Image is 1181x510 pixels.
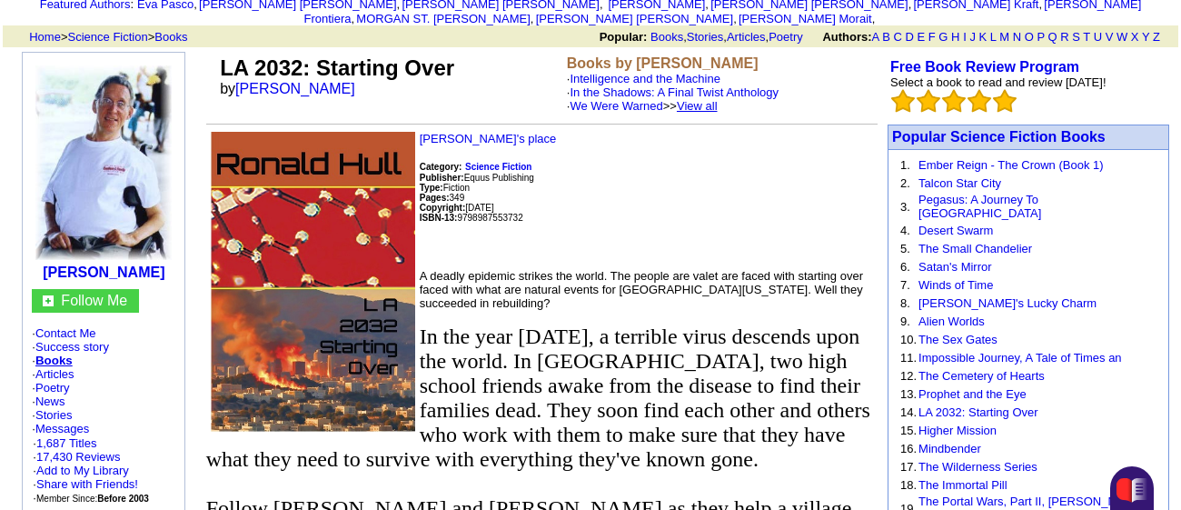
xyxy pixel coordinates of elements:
[822,30,871,44] b: Authors:
[533,15,535,25] font: i
[570,72,720,85] a: Intelligence and the Machine
[29,30,61,44] a: Home
[1072,30,1080,44] a: S
[97,494,149,504] b: Before 2003
[918,387,1027,401] a: Prophet and the Eye
[420,213,458,223] b: ISBN-13:
[951,30,959,44] a: H
[36,436,97,450] a: 1,687 Titles
[32,326,175,505] font: · · · · · · ·
[567,99,718,113] font: · >>
[900,387,917,401] font: 13.
[570,99,662,113] a: We Were Warned
[1037,30,1044,44] a: P
[420,269,863,310] font: A deadly epidemic strikes the world. The people are valet are faced with starting over faced with...
[900,424,917,437] font: 15.
[1025,30,1034,44] a: O
[43,265,164,280] b: [PERSON_NAME]
[890,59,1079,75] a: Free Book Review Program
[677,99,718,113] a: View all
[420,173,464,183] b: Publisher:
[420,132,557,145] a: [PERSON_NAME]'s place
[33,436,149,505] font: · ·
[900,176,910,190] font: 2.
[942,89,966,113] img: bigemptystars.png
[918,315,985,328] a: Alien Worlds
[356,12,530,25] a: MORGAN ST. [PERSON_NAME]
[1013,30,1021,44] a: N
[917,30,925,44] a: E
[154,30,187,44] a: Books
[35,408,72,422] a: Stories
[650,30,683,44] a: Books
[918,442,981,455] a: Mindbender
[36,450,121,464] a: 17,430 Reviews
[963,30,967,44] a: I
[727,30,766,44] a: Articles
[918,296,1097,310] a: [PERSON_NAME]'s Lucky Charm
[938,30,948,44] a: G
[23,30,187,44] font: > >
[61,293,127,308] a: Follow Me
[999,30,1009,44] a: M
[1142,30,1149,44] a: Y
[900,158,910,172] font: 1.
[35,354,73,367] a: Books
[891,89,915,113] img: bigemptystars.png
[36,494,149,504] font: Member Since:
[900,224,910,237] font: 4.
[900,333,917,346] font: 10.
[900,369,917,383] font: 12.
[354,15,356,25] font: i
[420,183,443,193] b: Type:
[900,460,917,474] font: 17.
[875,15,877,25] font: i
[993,89,1017,113] img: bigemptystars.png
[900,405,917,419] font: 14.
[1106,30,1114,44] a: V
[465,162,531,172] b: Science Fiction
[969,30,976,44] a: J
[1116,30,1127,44] a: W
[918,176,1001,190] a: Talcon Star City
[35,340,109,354] a: Success story
[918,242,1032,255] a: The Small Chandelier
[1083,30,1090,44] a: T
[1094,30,1102,44] a: U
[1060,30,1068,44] a: R
[600,30,648,44] b: Popular:
[570,85,779,99] a: In the Shadows: A Final Twist Anthology
[968,89,991,113] img: bigemptystars.png
[769,30,803,44] a: Poetry
[882,30,890,44] a: B
[567,72,779,113] font: ·
[420,193,450,203] b: Pages:
[536,12,733,25] a: [PERSON_NAME] [PERSON_NAME]
[220,81,367,96] font: by
[918,260,992,274] a: Satan's Mirror
[420,213,523,223] font: 9798987553732
[220,55,454,80] font: LA 2032: Starting Over
[900,242,910,255] font: 5.
[918,405,1038,419] a: LA 2032: Starting Over
[900,296,910,310] font: 8.
[900,478,917,492] font: 18.
[918,369,1045,383] a: The Cemetery of Hearts
[420,193,464,203] font: 349
[68,30,148,44] a: Science Fiction
[420,173,534,183] font: Equus Publishing
[420,162,462,172] b: Category:
[35,65,172,260] img: 3918.JPG
[211,132,415,432] img: See larger image
[35,326,95,340] a: Contact Me
[892,129,1106,145] a: Popular Science Fiction Books
[36,477,138,491] a: Share with Friends!
[36,464,129,477] a: Add to My Library
[33,464,138,505] font: · · ·
[35,381,70,395] a: Poetry
[900,200,910,214] font: 3.
[1131,30,1139,44] a: X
